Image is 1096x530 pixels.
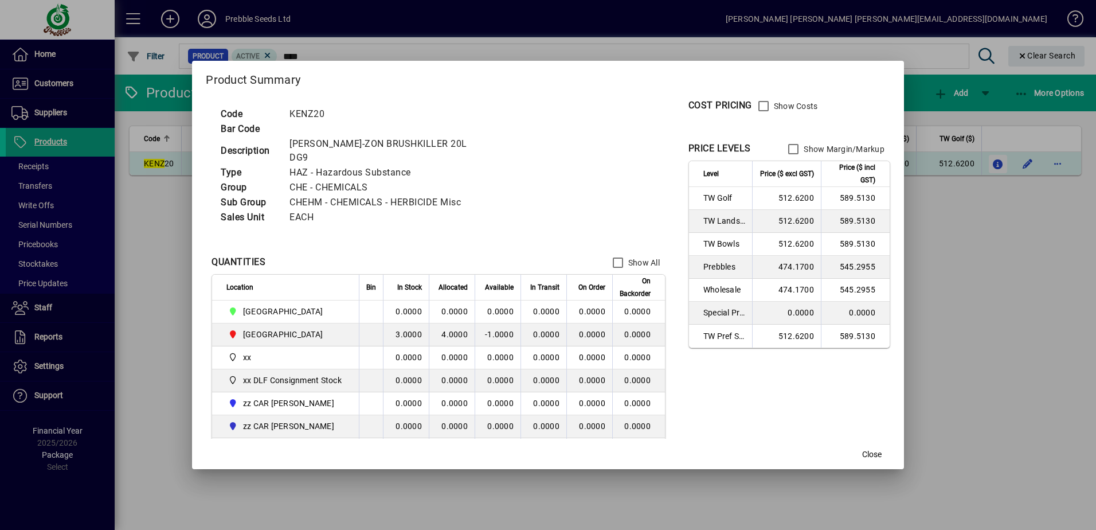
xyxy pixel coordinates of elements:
span: Price ($ incl GST) [828,161,875,186]
td: Description [215,137,284,165]
span: Price ($ excl GST) [760,167,814,180]
label: Show Margin/Markup [801,143,884,155]
td: 545.2955 [821,279,890,302]
td: CHEHM - CHEMICALS - HERBICIDE Misc [284,195,492,210]
td: Sub Group [215,195,284,210]
span: 0.0000 [579,353,605,362]
td: 0.0000 [475,369,520,392]
span: 0.0000 [579,399,605,408]
td: 512.6200 [752,187,821,210]
td: 0.0000 [383,301,429,324]
td: CHE - CHEMICALS [284,180,492,195]
td: Group [215,180,284,195]
label: Show All [626,257,660,268]
td: 512.6200 [752,233,821,256]
td: 0.0000 [612,369,665,392]
div: COST PRICING [688,99,752,112]
td: 0.0000 [429,392,475,415]
td: 0.0000 [429,415,475,438]
td: 589.5130 [821,210,890,233]
span: xx DLF Consignment Stock [226,373,346,387]
td: 0.0000 [612,346,665,369]
td: 0.0000 [475,392,520,415]
span: xx [226,350,346,364]
td: 0.0000 [612,301,665,324]
td: 0.0000 [383,392,429,415]
td: 589.5130 [821,233,890,256]
span: zz CAR CRAIG B [226,419,346,433]
div: PRICE LEVELS [688,142,751,155]
span: zz CAR CARL [226,396,346,410]
span: In Transit [530,281,559,294]
td: [PERSON_NAME]-ZON BRUSHKILLER 20L DG9 [284,137,492,165]
td: 0.0000 [821,302,890,325]
td: 0.0000 [475,438,520,461]
span: Available [485,281,514,294]
span: [GEOGRAPHIC_DATA] [243,306,323,317]
td: 589.5130 [821,325,890,348]
td: 0.0000 [429,369,475,392]
td: 0.0000 [612,324,665,346]
td: 0.0000 [612,392,665,415]
span: zz CAR [PERSON_NAME] [243,397,334,409]
span: zz CAR [PERSON_NAME] [243,420,334,432]
span: TW Golf [703,192,745,204]
span: On Order [578,281,605,294]
td: 0.0000 [475,415,520,438]
span: CHRISTCHURCH [226,305,346,318]
td: 512.6200 [752,210,821,233]
span: xx DLF Consignment Stock [243,375,342,386]
td: 0.0000 [475,346,520,369]
td: EACH [284,210,492,225]
span: Level [703,167,719,180]
span: PALMERSTON NORTH [226,328,346,341]
h2: Product Summary [192,61,904,94]
td: 474.1700 [752,279,821,302]
span: Wholesale [703,284,745,295]
span: 0.0000 [533,353,559,362]
td: 0.0000 [383,438,429,461]
span: 0.0000 [579,422,605,431]
td: 512.6200 [752,325,821,348]
span: TW Bowls [703,238,745,250]
span: Location [226,281,253,294]
td: Type [215,165,284,180]
span: 0.0000 [579,307,605,316]
span: On Backorder [620,275,651,300]
td: 0.0000 [475,301,520,324]
td: Sales Unit [215,210,284,225]
button: Close [854,444,890,465]
span: Allocated [439,281,468,294]
td: 0.0000 [383,369,429,392]
td: 0.0000 [612,415,665,438]
span: xx [243,352,252,363]
td: 0.0000 [752,302,821,325]
span: In Stock [397,281,422,294]
td: 545.2955 [821,256,890,279]
span: Prebbles [703,261,745,272]
span: 0.0000 [579,330,605,339]
span: TW Landscaper [703,215,745,227]
label: Show Costs [772,100,818,112]
td: 3.0000 [383,324,429,346]
td: 0.0000 [429,346,475,369]
td: Bar Code [215,122,284,137]
td: 4.0000 [429,324,475,346]
span: 0.0000 [533,376,559,385]
span: 0.0000 [533,307,559,316]
span: 0.0000 [533,422,559,431]
div: QUANTITIES [212,255,265,269]
td: 589.5130 [821,187,890,210]
span: 0.0000 [533,399,559,408]
td: 474.1700 [752,256,821,279]
td: -1.0000 [475,324,520,346]
span: Special Price [703,307,745,318]
span: 0.0000 [533,330,559,339]
td: HAZ - Hazardous Substance [284,165,492,180]
span: Bin [366,281,376,294]
td: KENZ20 [284,107,492,122]
span: [GEOGRAPHIC_DATA] [243,329,323,340]
td: 0.0000 [612,438,665,461]
span: TW Pref Sup [703,330,745,342]
span: Close [862,449,882,461]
